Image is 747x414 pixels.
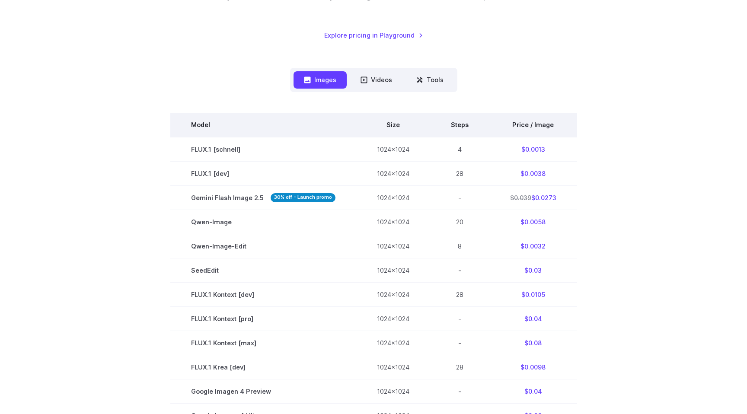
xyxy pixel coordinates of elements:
[170,258,356,282] td: SeedEdit
[510,194,531,201] s: $0.039
[170,113,356,137] th: Model
[430,258,489,282] td: -
[430,185,489,210] td: -
[356,258,430,282] td: 1024x1024
[356,282,430,306] td: 1024x1024
[430,137,489,162] td: 4
[430,331,489,355] td: -
[170,210,356,234] td: Qwen-Image
[356,137,430,162] td: 1024x1024
[170,282,356,306] td: FLUX.1 Kontext [dev]
[430,379,489,404] td: -
[430,210,489,234] td: 20
[191,193,335,203] span: Gemini Flash Image 2.5
[170,355,356,379] td: FLUX.1 Krea [dev]
[170,306,356,331] td: FLUX.1 Kontext [pro]
[170,161,356,185] td: FLUX.1 [dev]
[489,161,577,185] td: $0.0038
[430,306,489,331] td: -
[356,379,430,404] td: 1024x1024
[489,258,577,282] td: $0.03
[356,113,430,137] th: Size
[356,185,430,210] td: 1024x1024
[489,306,577,331] td: $0.04
[489,355,577,379] td: $0.0098
[170,137,356,162] td: FLUX.1 [schnell]
[356,234,430,258] td: 1024x1024
[489,282,577,306] td: $0.0105
[170,234,356,258] td: Qwen-Image-Edit
[406,71,454,88] button: Tools
[489,379,577,404] td: $0.04
[294,71,347,88] button: Images
[430,161,489,185] td: 28
[356,355,430,379] td: 1024x1024
[356,306,430,331] td: 1024x1024
[170,379,356,404] td: Google Imagen 4 Preview
[489,185,577,210] td: $0.0273
[324,30,423,40] a: Explore pricing in Playground
[430,282,489,306] td: 28
[489,234,577,258] td: $0.0032
[350,71,402,88] button: Videos
[356,161,430,185] td: 1024x1024
[356,210,430,234] td: 1024x1024
[271,193,335,202] strong: 30% off - Launch promo
[430,355,489,379] td: 28
[489,331,577,355] td: $0.08
[489,210,577,234] td: $0.0058
[170,331,356,355] td: FLUX.1 Kontext [max]
[489,113,577,137] th: Price / Image
[356,331,430,355] td: 1024x1024
[489,137,577,162] td: $0.0013
[430,113,489,137] th: Steps
[430,234,489,258] td: 8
